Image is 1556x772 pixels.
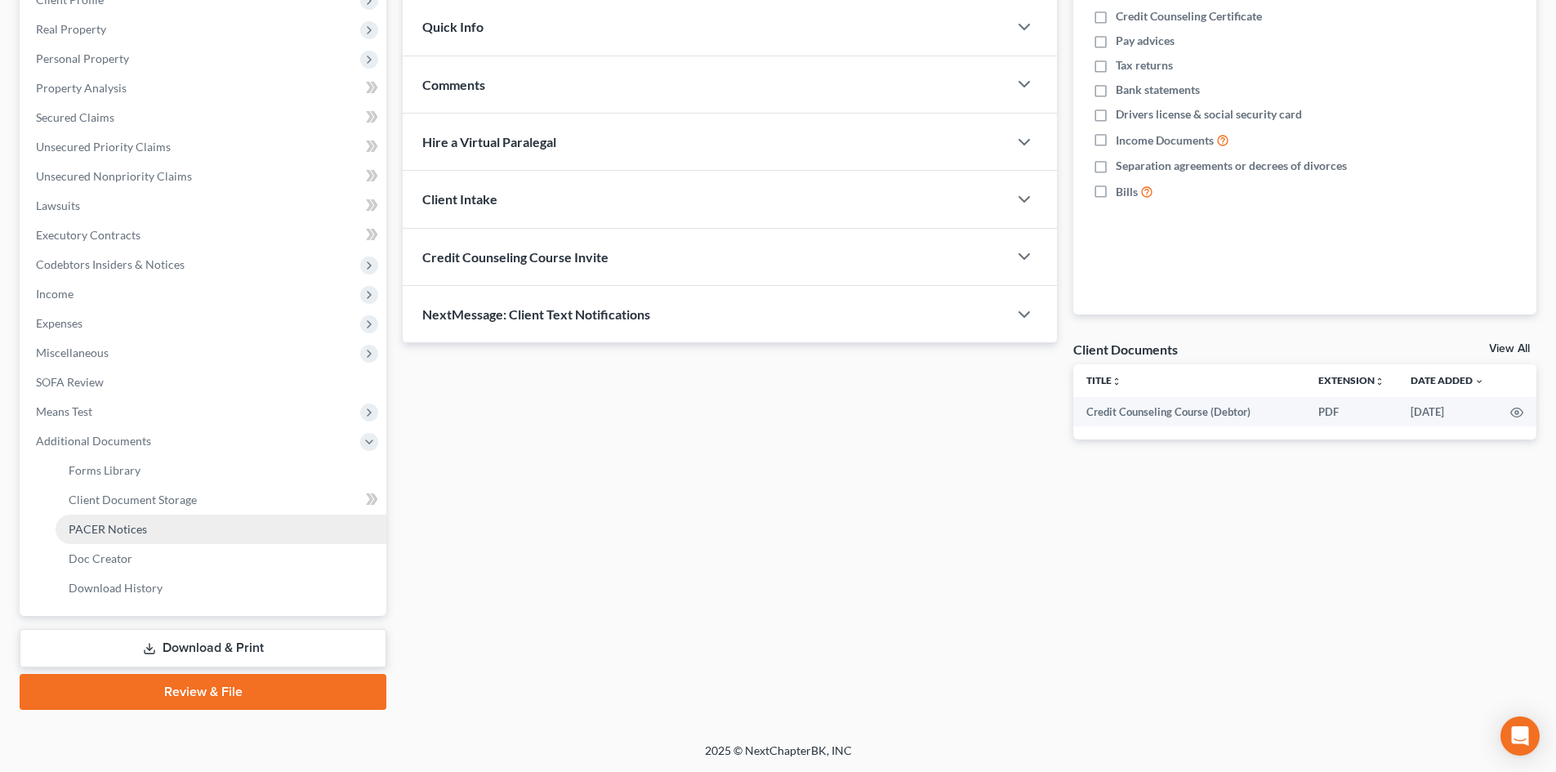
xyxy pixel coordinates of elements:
i: expand_more [1474,377,1484,386]
span: Additional Documents [36,434,151,448]
span: Pay advices [1116,33,1175,49]
span: Personal Property [36,51,129,65]
span: Real Property [36,22,106,36]
a: Unsecured Nonpriority Claims [23,162,386,191]
a: Doc Creator [56,544,386,573]
a: Forms Library [56,456,386,485]
td: Credit Counseling Course (Debtor) [1073,397,1305,426]
a: Titleunfold_more [1086,374,1121,386]
a: Download History [56,573,386,603]
span: Client Intake [422,191,497,207]
span: Property Analysis [36,81,127,95]
span: Executory Contracts [36,228,140,242]
i: unfold_more [1375,377,1384,386]
span: Hire a Virtual Paralegal [422,134,556,149]
span: Income Documents [1116,132,1214,149]
a: SOFA Review [23,368,386,397]
span: Tax returns [1116,57,1173,74]
a: Unsecured Priority Claims [23,132,386,162]
a: Download & Print [20,629,386,667]
div: Open Intercom Messenger [1500,716,1540,756]
a: Secured Claims [23,103,386,132]
span: Forms Library [69,463,140,477]
span: Quick Info [422,19,484,34]
span: Codebtors Insiders & Notices [36,257,185,271]
span: NextMessage: Client Text Notifications [422,306,650,322]
a: Date Added expand_more [1411,374,1484,386]
span: Income [36,287,74,301]
a: View All [1489,343,1530,355]
a: Lawsuits [23,191,386,221]
td: PDF [1305,397,1398,426]
span: Drivers license & social security card [1116,106,1302,123]
a: Extensionunfold_more [1318,374,1384,386]
span: Bills [1116,184,1138,200]
a: Executory Contracts [23,221,386,250]
span: Bank statements [1116,82,1200,98]
span: Expenses [36,316,82,330]
span: PACER Notices [69,522,147,536]
span: Client Document Storage [69,493,197,506]
div: Client Documents [1073,341,1178,358]
span: Secured Claims [36,110,114,124]
span: Credit Counseling Course Invite [422,249,609,265]
span: Separation agreements or decrees of divorces [1116,158,1347,174]
td: [DATE] [1398,397,1497,426]
span: Unsecured Priority Claims [36,140,171,154]
span: Doc Creator [69,551,132,565]
a: PACER Notices [56,515,386,544]
span: Comments [422,77,485,92]
i: unfold_more [1112,377,1121,386]
span: SOFA Review [36,375,104,389]
a: Property Analysis [23,74,386,103]
span: Download History [69,581,163,595]
a: Review & File [20,674,386,710]
div: 2025 © NextChapterBK, INC [313,743,1244,772]
span: Unsecured Nonpriority Claims [36,169,192,183]
span: Lawsuits [36,199,80,212]
span: Miscellaneous [36,346,109,359]
span: Credit Counseling Certificate [1116,8,1262,25]
a: Client Document Storage [56,485,386,515]
span: Means Test [36,404,92,418]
